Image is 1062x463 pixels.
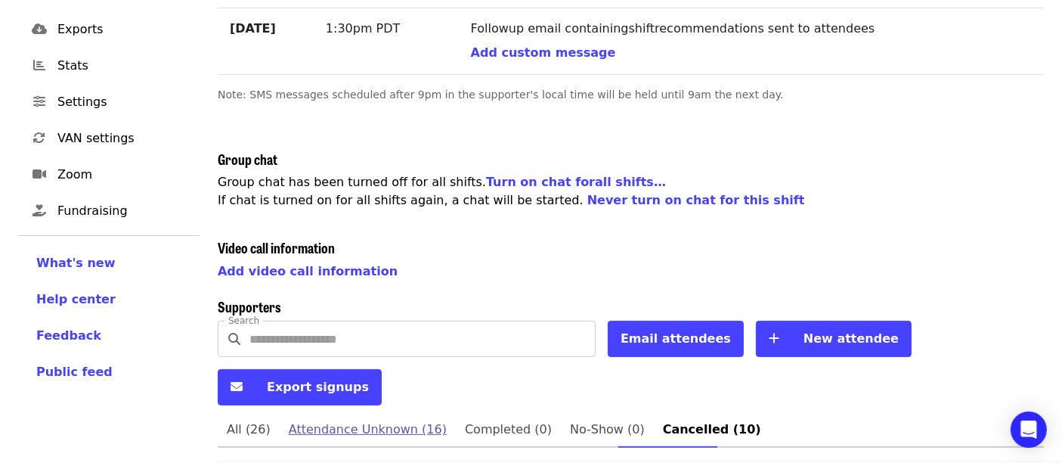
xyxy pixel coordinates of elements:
span: Attendance Unknown (16) [289,419,447,440]
span: Supporters [218,297,281,316]
a: VAN settings [18,120,200,157]
button: Feedback [36,327,101,345]
i: chart-bar icon [33,58,45,73]
a: Attendance Unknown (16) [280,412,456,448]
span: Export signups [267,380,369,394]
span: Note: SMS messages scheduled after 9pm in the supporter's local time will be held until 9am the n... [218,89,784,101]
span: Stats [57,57,187,75]
label: Search [228,316,259,325]
a: Stats [18,48,200,84]
span: Settings [57,93,187,111]
a: Exports [18,11,200,48]
span: New attendee [803,331,899,346]
span: No-Show (0) [570,419,645,440]
i: cloud-download icon [32,22,47,36]
span: Zoom [57,166,187,184]
button: New attendee [756,321,912,357]
span: Add custom message [471,45,616,60]
a: Cancelled (10) [654,412,770,448]
a: Zoom [18,157,200,193]
i: search icon [228,332,240,346]
a: Fundraising [18,193,200,229]
td: Followup email containing shift recommendations sent to attendees [459,8,1044,74]
span: VAN settings [57,129,187,148]
span: All (26) [227,419,271,440]
span: What's new [36,256,116,270]
a: All (26) [218,412,280,448]
span: Public feed [36,365,113,379]
strong: [DATE] [230,21,276,36]
span: Video call information [218,238,335,257]
i: sync icon [33,131,45,145]
i: video icon [33,167,46,182]
span: Group chat has been turned off for all shifts . If chat is turned on for all shifts again, a chat... [218,175,805,207]
a: Settings [18,84,200,120]
a: Public feed [36,363,181,381]
span: Email attendees [621,331,731,346]
button: Email attendees [608,321,744,357]
button: Never turn on chat for this shift [587,191,805,210]
span: Help center [36,292,116,306]
button: Export signups [218,369,382,406]
button: Add custom message [471,44,616,62]
i: plus icon [769,331,779,346]
div: Open Intercom Messenger [1011,412,1047,448]
span: Group chat [218,149,277,169]
a: Completed (0) [456,412,561,448]
span: Exports [57,20,187,39]
i: envelope icon [231,380,243,394]
a: Add video call information [218,264,398,278]
a: Help center [36,291,181,309]
span: Cancelled (10) [663,419,761,440]
span: Completed (0) [465,419,552,440]
input: Search [249,321,596,357]
span: Fundraising [57,202,187,220]
i: hand-holding-heart icon [33,204,46,218]
a: Turn on chat forall shifts… [486,175,666,189]
a: What's new [36,254,181,272]
i: sliders-h icon [33,95,45,109]
a: No-Show (0) [561,412,654,448]
span: 1:30pm PDT [326,21,401,36]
